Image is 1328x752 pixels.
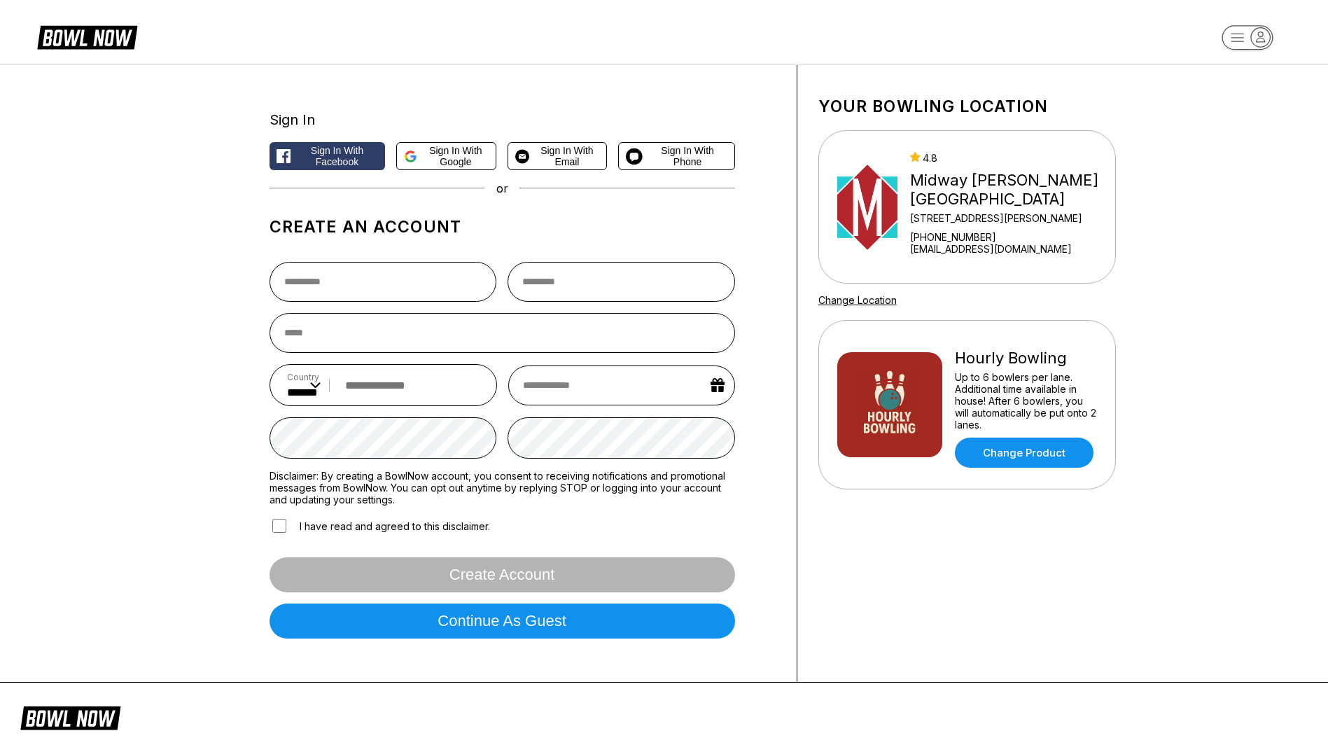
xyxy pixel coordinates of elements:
[818,294,897,306] a: Change Location
[955,349,1097,368] div: Hourly Bowling
[272,519,286,533] input: I have read and agreed to this disclaimer.
[270,517,490,535] label: I have read and agreed to this disclaimer.
[910,171,1109,209] div: Midway [PERSON_NAME][GEOGRAPHIC_DATA]
[270,111,735,128] div: Sign In
[955,371,1097,431] div: Up to 6 bowlers per lane. Additional time available in house! After 6 bowlers, you will automatic...
[270,217,735,237] h1: Create an account
[270,181,735,195] div: or
[955,438,1093,468] a: Change Product
[837,352,942,457] img: Hourly Bowling
[508,142,607,170] button: Sign in with Email
[287,372,321,382] label: Country
[535,145,599,167] span: Sign in with Email
[270,470,735,506] label: Disclaimer: By creating a BowlNow account, you consent to receiving notifications and promotional...
[837,155,898,260] img: Midway Bowling - Carlisle
[270,142,386,170] button: Sign in with Facebook
[296,145,379,167] span: Sign in with Facebook
[618,142,735,170] button: Sign in with Phone
[910,152,1109,164] div: 4.8
[396,142,496,170] button: Sign in with Google
[818,97,1116,116] h1: Your bowling location
[423,145,489,167] span: Sign in with Google
[910,243,1109,255] a: [EMAIL_ADDRESS][DOMAIN_NAME]
[910,231,1109,243] div: [PHONE_NUMBER]
[270,604,735,639] button: Continue as guest
[910,212,1109,224] div: [STREET_ADDRESS][PERSON_NAME]
[648,145,727,167] span: Sign in with Phone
